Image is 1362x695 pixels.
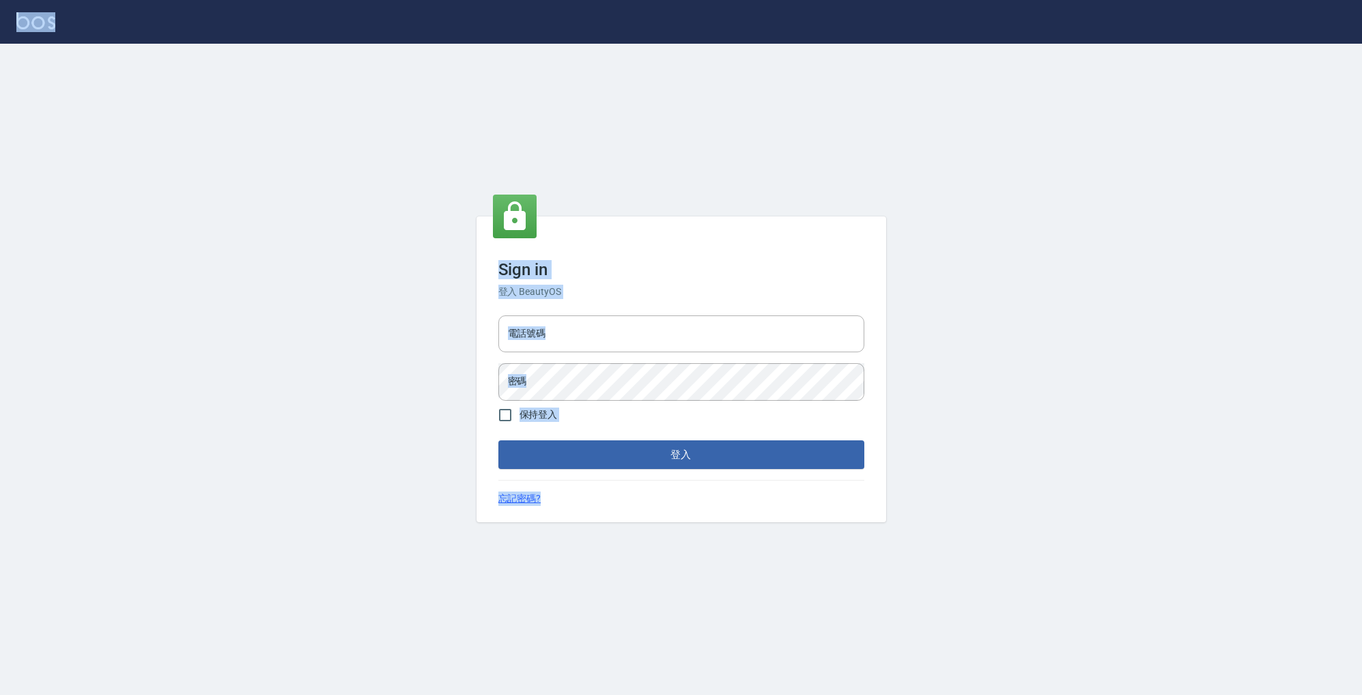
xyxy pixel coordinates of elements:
[498,260,864,279] h3: Sign in
[520,408,558,422] span: 保持登入
[498,285,864,299] h6: 登入 BeautyOS
[498,492,541,506] a: 忘記密碼?
[16,12,55,29] img: Logo
[498,440,864,469] button: 登入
